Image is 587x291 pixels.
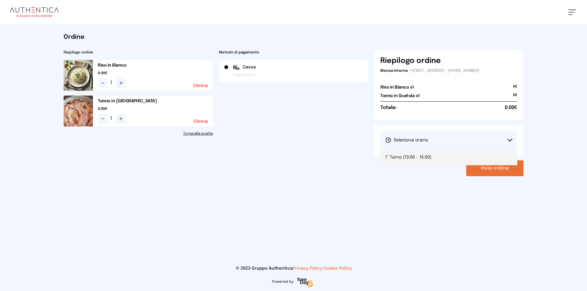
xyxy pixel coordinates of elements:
span: Powered by [272,279,293,284]
span: 1° Turno (13:00 - 15:00) [385,154,431,160]
button: Seleziona orario [380,131,517,149]
a: Privacy Policy [293,266,322,271]
span: Seleziona orario [385,137,428,143]
img: logo-freeday.3e08031.png [296,276,315,289]
p: © 2023 Gruppo Authentica [10,265,577,271]
a: Cookie Policy [323,266,352,271]
button: Invia ordine [466,160,523,176]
